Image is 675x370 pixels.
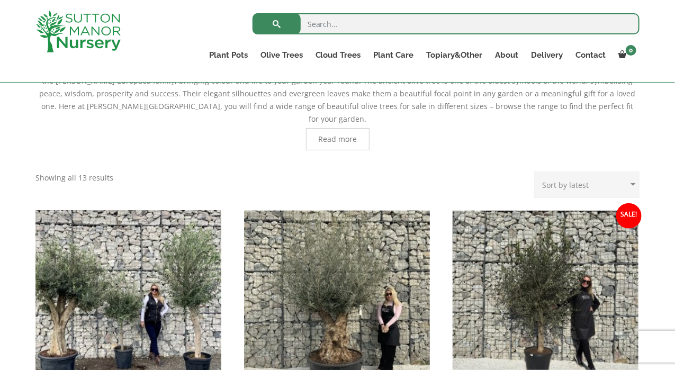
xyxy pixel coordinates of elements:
[254,48,309,62] a: Olive Trees
[534,172,640,198] select: Shop order
[613,48,640,62] a: 0
[420,48,489,62] a: Topiary&Other
[36,49,640,150] div: Create a stunning Mediterranean-style garden with authentic olive trees imported from the finest ...
[36,11,121,52] img: logo
[616,203,642,229] span: Sale!
[203,48,254,62] a: Plant Pots
[253,13,640,34] input: Search...
[36,172,114,184] p: Showing all 13 results
[525,48,570,62] a: Delivery
[489,48,525,62] a: About
[367,48,420,62] a: Plant Care
[309,48,367,62] a: Cloud Trees
[626,45,636,56] span: 0
[318,136,357,143] span: Read more
[570,48,613,62] a: Contact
